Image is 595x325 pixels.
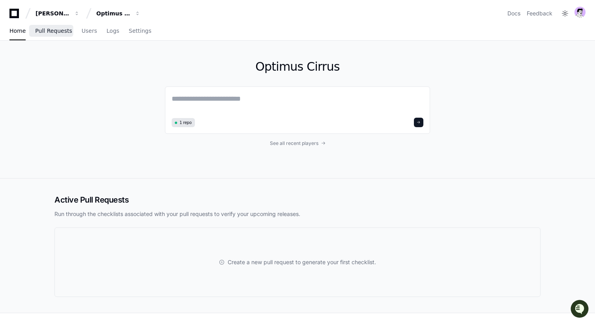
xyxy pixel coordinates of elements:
[8,59,22,73] img: 1756235613930-3d25f9e4-fa56-45dd-b3ad-e072dfbd1548
[107,28,119,33] span: Logs
[107,22,119,40] a: Logs
[27,59,129,67] div: Start new chat
[27,67,100,73] div: We're available if you need us!
[129,22,151,40] a: Settings
[228,258,376,266] span: Create a new pull request to generate your first checklist.
[570,299,591,320] iframe: Open customer support
[54,210,541,218] p: Run through the checklists associated with your pull requests to verify your upcoming releases.
[35,28,72,33] span: Pull Requests
[165,140,430,147] a: See all recent players
[93,6,144,21] button: Optimus Cirrus
[96,9,130,17] div: Optimus Cirrus
[134,61,144,71] button: Start new chat
[82,28,97,33] span: Users
[507,9,520,17] a: Docs
[270,140,318,147] span: See all recent players
[527,9,552,17] button: Feedback
[9,28,26,33] span: Home
[574,7,586,18] img: avatar
[180,120,192,126] span: 1 repo
[56,83,95,89] a: Powered byPylon
[8,32,144,44] div: Welcome
[82,22,97,40] a: Users
[129,28,151,33] span: Settings
[35,22,72,40] a: Pull Requests
[165,60,430,74] h1: Optimus Cirrus
[36,9,69,17] div: [PERSON_NAME] - Personal
[54,194,541,205] h2: Active Pull Requests
[79,83,95,89] span: Pylon
[9,22,26,40] a: Home
[32,6,83,21] button: [PERSON_NAME] - Personal
[8,8,24,24] img: PlayerZero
